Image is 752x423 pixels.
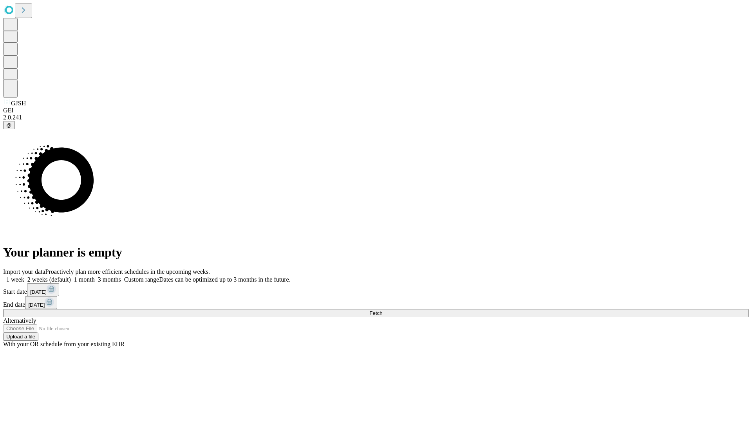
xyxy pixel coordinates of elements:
span: GJSH [11,100,26,107]
span: Fetch [369,310,382,316]
button: Fetch [3,309,749,317]
button: Upload a file [3,333,38,341]
span: Import your data [3,268,45,275]
span: Alternatively [3,317,36,324]
span: With your OR schedule from your existing EHR [3,341,125,347]
span: Proactively plan more efficient schedules in the upcoming weeks. [45,268,210,275]
button: [DATE] [25,296,57,309]
span: Custom range [124,276,159,283]
button: @ [3,121,15,129]
button: [DATE] [27,283,59,296]
span: 1 month [74,276,95,283]
div: End date [3,296,749,309]
span: [DATE] [30,289,47,295]
span: @ [6,122,12,128]
span: Dates can be optimized up to 3 months in the future. [159,276,290,283]
div: Start date [3,283,749,296]
div: GEI [3,107,749,114]
span: 2 weeks (default) [27,276,71,283]
span: 3 months [98,276,121,283]
span: 1 week [6,276,24,283]
span: [DATE] [28,302,45,308]
h1: Your planner is empty [3,245,749,260]
div: 2.0.241 [3,114,749,121]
